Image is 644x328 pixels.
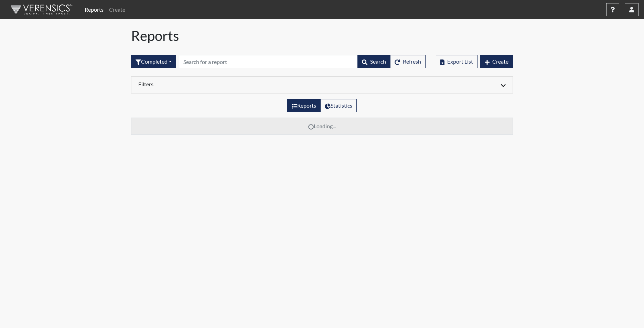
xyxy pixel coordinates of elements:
span: Search [370,58,386,65]
h6: Filters [138,81,317,87]
h1: Reports [131,28,513,44]
a: Reports [82,3,106,17]
div: Filter by interview status [131,55,176,68]
label: View the list of reports [287,99,321,112]
label: View statistics about completed interviews [320,99,357,112]
td: Loading... [131,118,513,135]
button: Completed [131,55,176,68]
div: Click to expand/collapse filters [133,81,511,89]
span: Refresh [403,58,421,65]
button: Export List [436,55,477,68]
span: Create [492,58,508,65]
button: Refresh [390,55,426,68]
span: Export List [447,58,473,65]
button: Search [357,55,390,68]
a: Create [106,3,128,17]
button: Create [480,55,513,68]
input: Search by Registration ID, Interview Number, or Investigation Name. [179,55,358,68]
